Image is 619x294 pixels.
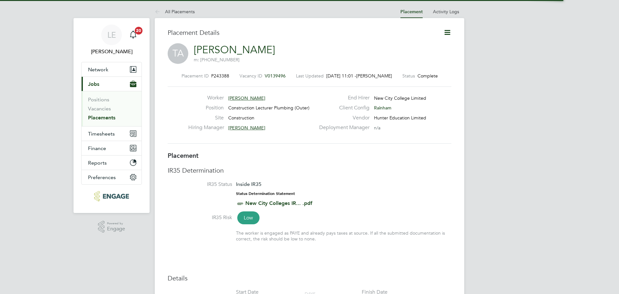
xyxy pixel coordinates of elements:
span: Powered by [107,221,125,226]
span: New City College Limited [374,95,426,101]
a: 20 [127,25,140,45]
span: Hunter Education Limited [374,115,426,121]
span: Timesheets [88,131,115,137]
span: Inside IR35 [236,181,261,187]
a: LE[PERSON_NAME] [81,25,142,56]
a: Powered byEngage [98,221,125,233]
span: Rainham [374,105,391,111]
span: TA [168,43,188,64]
label: Client Config [315,105,369,111]
div: The worker is engaged as PAYE and already pays taxes at source. If all the submitted documentatio... [236,230,451,242]
button: Network [82,62,142,76]
label: Worker [188,95,224,101]
a: New City Colleges IR... .pdf [245,200,312,206]
span: 20 [135,27,142,35]
label: IR35 Risk [168,214,232,221]
button: Timesheets [82,127,142,141]
label: Deployment Manager [315,124,369,131]
button: Jobs [82,77,142,91]
div: Jobs [82,91,142,126]
label: Placement ID [182,73,209,79]
a: Vacancies [88,106,111,112]
strong: Status Determination Statement [236,191,295,196]
button: Reports [82,156,142,170]
button: Finance [82,141,142,155]
h3: Details [168,274,451,282]
span: Laurence Elkington [81,48,142,56]
span: [PERSON_NAME] [228,95,265,101]
span: V0139496 [265,73,286,79]
h3: IR35 Determination [168,166,451,175]
a: Go to home page [81,191,142,201]
label: Status [402,73,415,79]
label: Vendor [315,115,369,121]
button: Preferences [82,170,142,184]
span: Jobs [88,81,99,87]
span: Complete [418,73,438,79]
span: Low [237,211,260,224]
a: Placement [400,9,423,15]
span: Construction Lecturer Plumbing (Outer) [228,105,309,111]
label: Hiring Manager [188,124,224,131]
span: Engage [107,226,125,232]
h3: Placement Details [168,28,434,37]
span: Preferences [88,174,116,180]
label: Vacancy ID [240,73,262,79]
span: m: [PHONE_NUMBER] [194,57,240,63]
label: Last Updated [296,73,324,79]
img: huntereducation-logo-retina.png [94,191,129,201]
span: Reports [88,160,107,166]
span: LE [107,31,116,39]
label: IR35 Status [168,181,232,188]
label: Position [188,105,224,111]
span: [PERSON_NAME] [356,73,392,79]
a: [PERSON_NAME] [194,44,275,56]
span: Network [88,66,108,73]
a: Positions [88,96,109,103]
span: Construction [228,115,254,121]
label: Site [188,115,224,121]
b: Placement [168,152,199,159]
span: n/a [374,125,380,131]
a: All Placements [155,9,195,15]
a: Activity Logs [433,9,459,15]
span: [DATE] 11:01 - [326,73,356,79]
span: Finance [88,145,106,151]
span: P243388 [211,73,229,79]
a: Placements [88,115,115,121]
label: End Hirer [315,95,369,101]
nav: Main navigation [74,18,150,213]
span: [PERSON_NAME] [228,125,265,131]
